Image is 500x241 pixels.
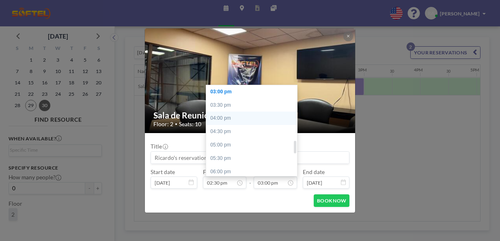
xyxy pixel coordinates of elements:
span: • [175,121,177,127]
div: 03:30 pm [206,99,301,112]
div: 03:00 pm [206,85,301,99]
div: 05:30 pm [206,152,301,165]
div: 06:00 pm [206,165,301,179]
div: 04:00 pm [206,112,301,125]
label: Start date [151,168,175,175]
input: Ricardo's reservation [151,152,349,164]
div: 05:00 pm [206,138,301,152]
img: 537.jpeg [145,2,356,160]
label: From [203,168,216,175]
span: - [249,171,251,186]
h2: Sala de Reuniones [153,110,347,120]
label: Title [151,143,168,150]
label: End date [303,168,325,175]
span: Seats: 10 [179,120,201,127]
button: BOOK NOW [314,194,349,207]
span: Floor: 2 [153,120,173,127]
div: 04:30 pm [206,125,301,138]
